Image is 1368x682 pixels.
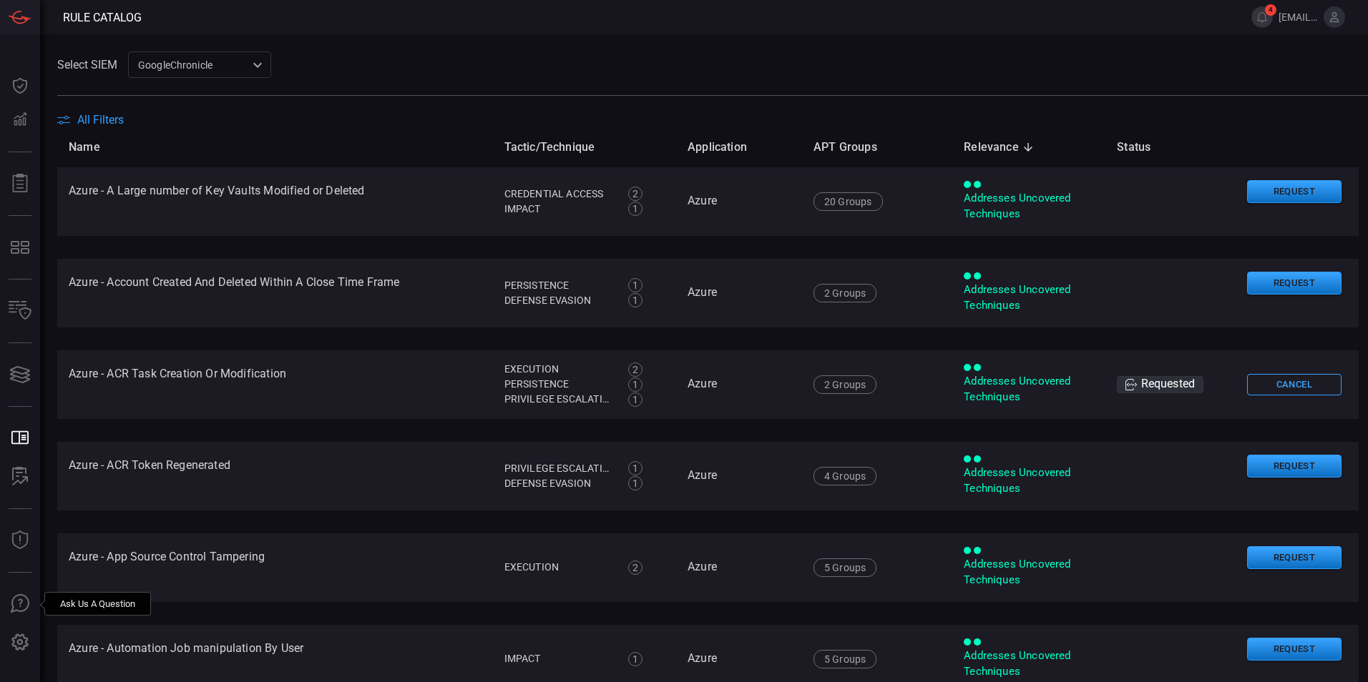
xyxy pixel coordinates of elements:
[504,293,613,308] div: Defense Evasion
[1117,376,1203,393] div: Requested
[802,127,952,167] th: APT Groups
[628,461,643,475] div: 1
[676,350,802,419] td: Azure
[814,375,876,394] div: 2 Groups
[69,139,119,156] span: Name
[1247,546,1342,570] button: Request
[628,362,643,377] div: 2
[688,139,766,156] span: Application
[964,374,1094,405] div: Addresses Uncovered Techniques
[493,127,676,167] th: Tactic/Technique
[504,202,613,217] div: Impact
[814,650,876,668] div: 5 Groups
[676,533,802,602] td: Azure
[964,191,1094,222] div: Addresses Uncovered Techniques
[964,139,1037,156] span: Relevance
[3,587,37,621] button: Ask Us A Question
[3,421,37,455] button: Rule Catalog
[3,523,37,558] button: Threat Intelligence
[504,362,613,377] div: Execution
[63,11,142,24] span: Rule Catalog
[504,377,613,392] div: Persistence
[3,294,37,328] button: Inventory
[57,167,493,236] td: Azure - A Large number of Key Vaults Modified or Deleted
[3,230,37,265] button: MITRE - Detection Posture
[57,350,493,419] td: Azure - ACR Task Creation Or Modification
[964,282,1094,313] div: Addresses Uncovered Techniques
[1247,638,1342,661] button: Request
[138,58,248,72] p: GoogleChronicle
[628,560,643,575] div: 2
[964,648,1094,679] div: Addresses Uncovered Techniques
[504,392,613,407] div: Privilege Escalation
[3,460,37,494] button: ALERT ANALYSIS
[964,557,1094,588] div: Addresses Uncovered Techniques
[628,652,643,666] div: 1
[628,278,643,292] div: 1
[676,259,802,327] td: Azure
[1247,455,1342,478] button: Request
[814,284,876,302] div: 2 Groups
[504,187,613,202] div: Credential Access
[504,476,613,491] div: Defense Evasion
[628,202,643,216] div: 1
[676,167,802,236] td: Azure
[3,103,37,137] button: Detections
[3,167,37,201] button: Reports
[676,442,802,510] td: Azure
[814,467,876,485] div: 4 Groups
[3,357,37,392] button: Cards
[504,278,613,293] div: Persistence
[1279,11,1318,23] span: [EMAIL_ADDRESS][DOMAIN_NAME]
[504,560,613,575] div: Execution
[814,192,883,211] div: 20 Groups
[964,465,1094,496] div: Addresses Uncovered Techniques
[504,461,613,476] div: Privilege Escalation
[628,293,643,307] div: 1
[57,58,117,71] label: Select SIEM
[1247,272,1342,295] button: Request
[57,259,493,327] td: Azure - Account Created And Deleted Within A Close Time Frame
[628,476,643,490] div: 1
[3,626,37,660] button: Preferences
[57,113,124,127] button: All Filters
[628,377,643,392] div: 1
[57,533,493,602] td: Azure - App Source Control Tampering
[3,69,37,103] button: Dashboard
[77,113,124,127] span: All Filters
[1247,180,1342,204] button: Request
[1265,4,1276,16] span: 4
[1117,139,1169,156] span: Status
[57,442,493,510] td: Azure - ACR Token Regenerated
[1251,6,1273,28] button: 4
[628,392,643,407] div: 1
[504,651,613,666] div: Impact
[628,187,643,201] div: 2
[1247,374,1342,396] button: Cancel
[814,558,876,577] div: 5 Groups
